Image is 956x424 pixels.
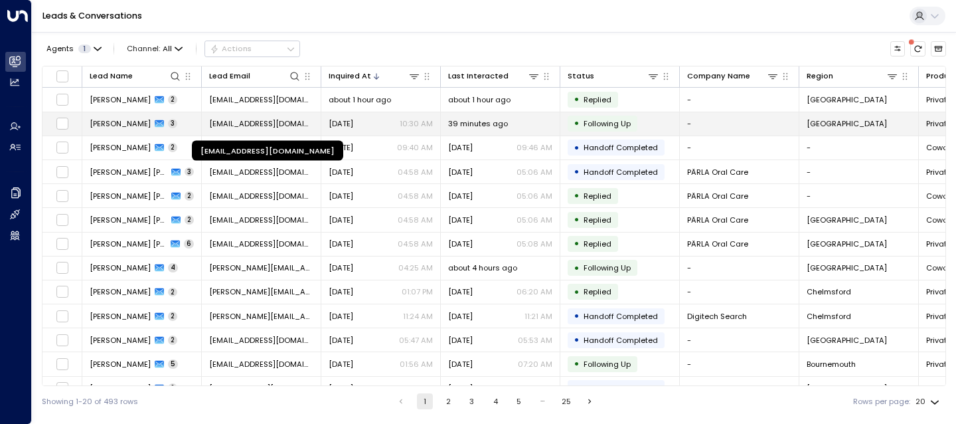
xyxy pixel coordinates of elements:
div: Region [807,70,898,82]
p: 08:42 AM [517,383,552,393]
div: Last Interacted [448,70,509,82]
span: Sep 18, 2025 [329,335,353,346]
span: Syed Abbas Ali Shah [90,215,167,225]
td: - [680,257,799,280]
span: Replied [584,239,611,249]
span: 39 minutes ago [448,118,508,129]
span: Replied [584,94,611,105]
span: Rebecca Wright [90,335,151,346]
p: 05:47 AM [399,335,433,346]
div: • [574,355,580,373]
span: Peter Davis [90,359,151,370]
span: Fred Patten [90,286,151,297]
span: Agents [46,45,74,53]
span: Yesterday [448,239,473,249]
span: Following Up [584,263,631,273]
p: 07:20 AM [518,359,552,370]
td: - [680,352,799,375]
p: 05:08 AM [517,239,552,249]
span: Handoff Completed [584,335,658,346]
span: York [807,335,887,346]
span: chris.proctor@digitechsearch.com [209,311,313,322]
span: Yesterday [448,359,473,370]
span: Yesterday [329,215,353,225]
p: 05:06 AM [517,215,552,225]
div: • [574,259,580,277]
span: Twickenham [807,263,887,273]
span: fred.patten@teachingpersonnel.com [209,286,313,297]
span: York [807,215,887,225]
p: 09:46 AM [517,142,552,153]
span: Yesterday [448,142,473,153]
div: • [574,187,580,205]
span: 2 [168,288,177,297]
span: Sep 17, 2025 [329,359,353,370]
button: Go to next page [582,393,598,409]
span: Replied [584,286,611,297]
div: • [574,331,580,349]
span: Cesar Christoforidis [90,263,151,273]
p: 04:58 AM [398,215,433,225]
p: 04:58 AM [398,191,433,201]
span: petejdavis@hotmail.co.uk [209,359,313,370]
td: - [799,136,919,159]
span: 2 [185,215,194,225]
div: • [574,114,580,132]
span: Replied [584,191,611,201]
span: about 4 hours ago [448,263,517,273]
span: Toggle select row [56,310,69,323]
span: alishahabbas99@gmail.com [209,239,313,249]
button: Go to page 25 [558,393,574,409]
div: Lead Name [90,70,181,82]
button: Go to page 4 [487,393,503,409]
td: - [680,280,799,304]
span: Toggle select row [56,93,69,106]
div: • [574,235,580,253]
p: 01:07 PM [402,286,433,297]
div: … [534,393,550,409]
span: 3 [168,119,177,128]
span: Sep 18, 2025 [448,335,473,346]
span: Toggle select row [56,213,69,227]
span: Chelmsford [807,286,851,297]
span: about 1 hour ago [448,94,511,105]
span: Toggle select row [56,261,69,274]
div: Status [568,70,594,82]
div: Button group with a nested menu [204,41,300,56]
span: Max Sarasini [90,118,151,129]
p: 09:40 AM [397,142,433,153]
span: There are new threads available. Refresh the grid to view the latest updates. [910,41,925,56]
span: Twickenham [807,118,887,129]
span: All [163,45,172,53]
span: benwitts808@gmail.com [209,94,313,105]
button: Customize [890,41,906,56]
p: 01:56 AM [400,359,433,370]
span: PÄRLA Oral Care [687,239,748,249]
button: Actions [204,41,300,56]
span: Toggle select row [56,381,69,395]
div: Status [568,70,659,82]
div: • [574,163,580,181]
span: 3 [185,167,194,177]
span: Handoff Completed [584,311,658,322]
span: Syed Abbas Ali Shah [90,167,167,177]
div: Lead Email [209,70,250,82]
span: Ben Witts [90,94,151,105]
span: Channel: [123,41,187,56]
td: - [680,88,799,111]
td: - [680,328,799,352]
span: Toggle select row [56,141,69,154]
span: Yesterday [329,191,353,201]
nav: pagination navigation [392,393,599,409]
span: 1 [78,45,91,53]
span: max@thecreativeartworker.com [209,118,313,129]
span: Syed Abbas Ali Shah [90,191,167,201]
span: Chelmsford [807,311,851,322]
p: 04:58 AM [398,239,433,249]
div: • [574,90,580,108]
button: Channel:All [123,41,187,56]
button: Go to page 2 [440,393,456,409]
div: Showing 1-20 of 493 rows [42,396,138,407]
a: Leads & Conversations [42,10,142,21]
div: • [574,283,580,301]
